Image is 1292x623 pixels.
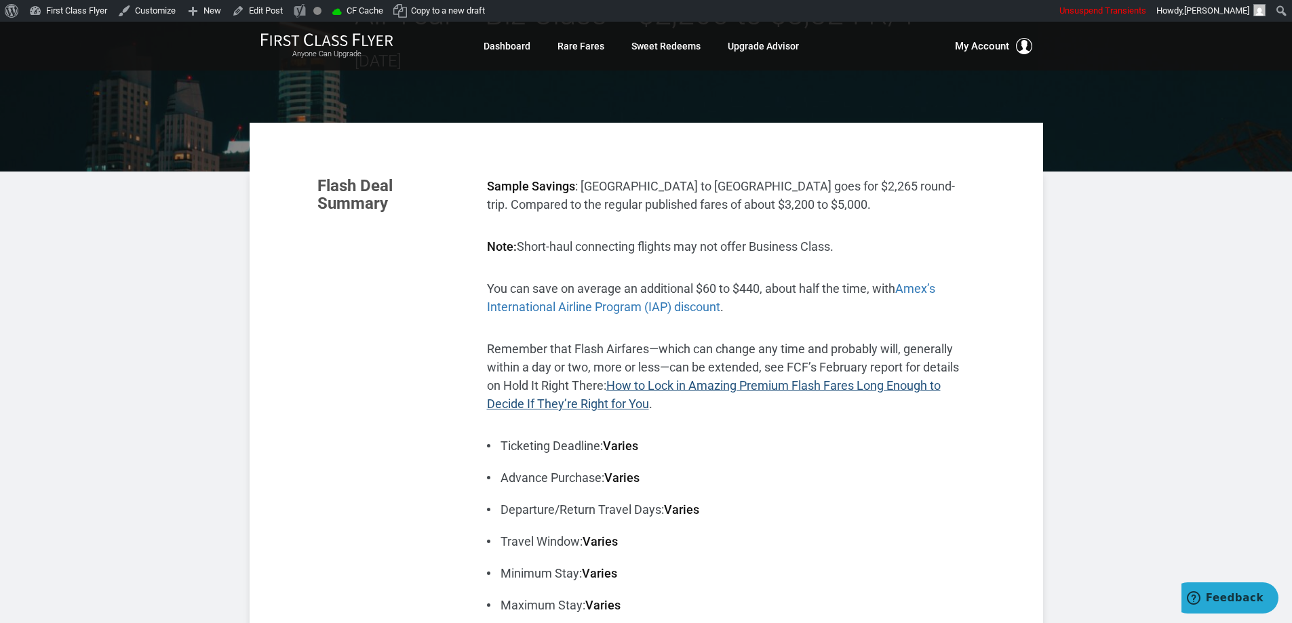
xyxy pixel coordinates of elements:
[487,437,975,455] li: Ticketing Deadline:
[487,239,517,254] strong: Note:
[603,439,638,453] strong: Varies
[583,534,618,548] strong: Varies
[955,38,1032,54] button: My Account
[487,279,975,316] p: You can save on average an additional $60 to $440, about half the time, with .
[631,34,701,58] a: Sweet Redeems
[955,38,1009,54] span: My Account
[557,34,604,58] a: Rare Fares
[487,500,975,519] li: Departure/Return Travel Days:
[487,596,975,614] li: Maximum Stay:
[260,33,393,47] img: First Class Flyer
[604,470,640,485] strong: Varies
[484,34,530,58] a: Dashboard
[487,340,975,413] p: Remember that Flash Airfares—which can change any time and probably will, generally within a day ...
[487,564,975,582] li: Minimum Stay:
[664,502,699,517] strong: Varies
[1181,582,1278,616] iframe: Opens a widget where you can find more information
[260,33,393,60] a: First Class FlyerAnyone Can Upgrade
[317,177,467,213] h3: Flash Deal Summary
[728,34,799,58] a: Upgrade Advisor
[1059,5,1146,16] span: Unsuspend Transients
[487,179,575,193] strong: Sample Savings
[487,237,975,256] p: Short-haul connecting flights may not offer Business Class.
[487,468,975,487] li: Advance Purchase:
[487,532,975,550] li: Travel Window:
[487,177,975,214] p: : [GEOGRAPHIC_DATA] to [GEOGRAPHIC_DATA] goes for $2,265 round-trip. Compared to the regular publ...
[487,281,935,314] a: Amex’s International Airline Program (IAP) discount
[260,49,393,59] small: Anyone Can Upgrade
[1184,5,1249,16] span: [PERSON_NAME]
[582,566,617,580] strong: Varies
[585,598,621,612] strong: Varies
[487,378,941,411] a: How to Lock in Amazing Premium Flash Fares Long Enough to Decide If They’re Right for You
